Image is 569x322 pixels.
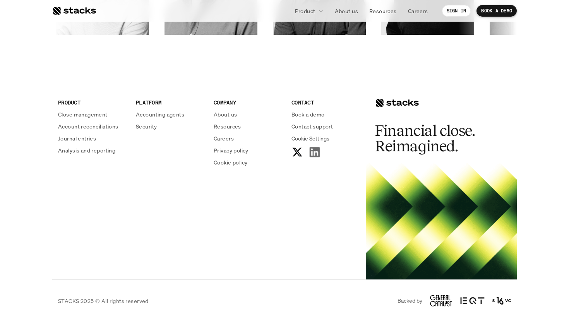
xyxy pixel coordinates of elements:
p: Cookie policy [214,158,247,166]
a: Journal entries [58,134,127,142]
span: Cookie Settings [291,134,329,142]
a: Resources [365,4,401,18]
p: Resources [214,122,241,130]
p: BOOK A DEMO [481,8,512,14]
a: Careers [214,134,282,142]
p: PLATFORM [136,98,204,106]
a: Careers [403,4,433,18]
a: Book a demo [291,110,360,118]
p: SIGN IN [447,8,466,14]
p: Product [295,7,315,15]
a: Resources [214,122,282,130]
p: About us [335,7,358,15]
p: Contact support [291,122,333,130]
p: Backed by [398,298,422,304]
p: About us [214,110,237,118]
a: Privacy policy [214,146,282,154]
p: Book a demo [291,110,325,118]
p: Close management [58,110,108,118]
p: Analysis and reporting [58,146,115,154]
h2: Financial close. Reimagined. [375,123,491,154]
p: STACKS 2025 © All rights reserved [58,297,149,305]
a: About us [214,110,282,118]
a: Analysis and reporting [58,146,127,154]
a: Security [136,122,204,130]
p: Careers [408,7,428,15]
p: Careers [214,134,234,142]
p: Journal entries [58,134,96,142]
p: Security [136,122,157,130]
a: Contact support [291,122,360,130]
p: CONTACT [291,98,360,106]
a: Close management [58,110,127,118]
a: Account reconciliations [58,122,127,130]
button: Cookie Trigger [291,134,329,142]
p: PRODUCT [58,98,127,106]
p: Resources [369,7,397,15]
p: Accounting agents [136,110,184,118]
a: SIGN IN [442,5,471,17]
a: Accounting agents [136,110,204,118]
p: COMPANY [214,98,282,106]
p: Privacy policy [214,146,249,154]
a: BOOK A DEMO [476,5,517,17]
a: About us [330,4,363,18]
a: Cookie policy [214,158,282,166]
p: Account reconciliations [58,122,118,130]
